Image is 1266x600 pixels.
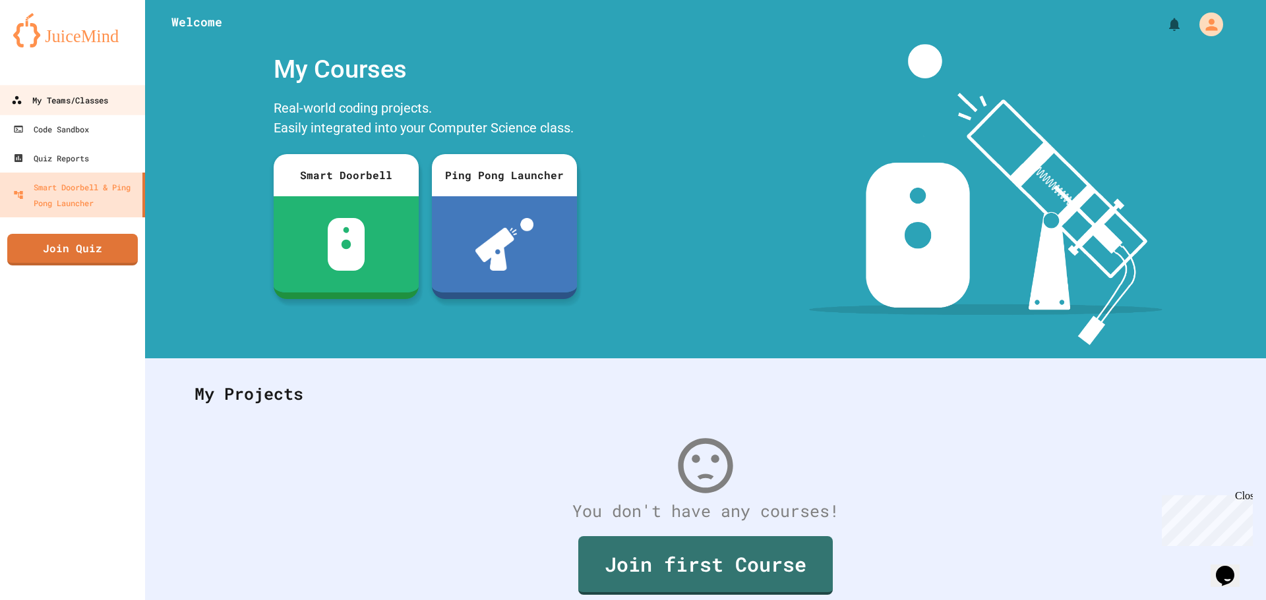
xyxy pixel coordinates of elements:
[13,121,89,137] div: Code Sandbox
[809,44,1162,345] img: banner-image-my-projects.png
[578,536,833,595] a: Join first Course
[181,368,1230,420] div: My Projects
[1142,13,1186,36] div: My Notifications
[181,499,1230,524] div: You don't have any courses!
[13,13,132,47] img: logo-orange.svg
[11,92,108,109] div: My Teams/Classes
[7,234,138,265] a: Join Quiz
[5,5,91,84] div: Chat with us now!Close
[267,44,584,95] div: My Courses
[13,150,89,166] div: Quiz Reports
[267,95,584,144] div: Real-world coding projects. Easily integrated into your Computer Science class.
[475,218,534,271] img: ppl-with-ball.png
[13,179,137,211] div: Smart Doorbell & Ping Pong Launcher
[274,154,419,196] div: Smart Doorbell
[432,154,577,196] div: Ping Pong Launcher
[1186,9,1226,40] div: My Account
[1211,547,1253,587] iframe: chat widget
[328,218,365,271] img: sdb-white.svg
[1157,490,1253,546] iframe: chat widget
